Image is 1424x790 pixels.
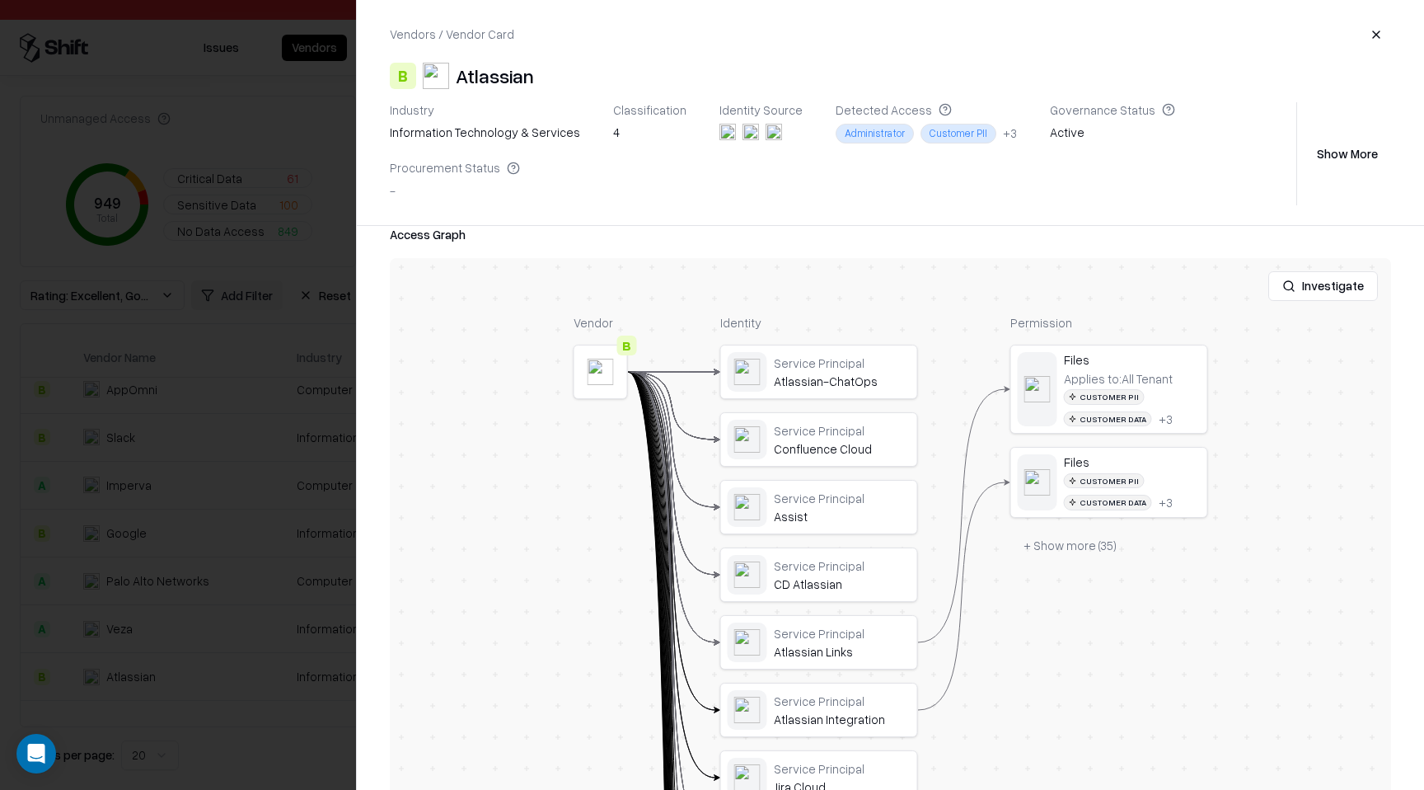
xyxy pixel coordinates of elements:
[719,124,736,140] img: entra.microsoft.com
[613,102,686,117] div: Classification
[774,441,911,456] div: Confluence Cloud
[390,63,416,89] div: B
[774,355,911,370] div: Service Principal
[774,761,911,776] div: Service Principal
[920,124,996,143] div: Customer PII
[774,491,911,506] div: Service Principal
[720,314,918,332] div: Identity
[456,63,534,89] div: Atlassian
[390,225,1391,245] div: Access Graph
[1159,495,1173,510] div: + 3
[774,509,911,524] div: Assist
[774,558,911,573] div: Service Principal
[766,124,782,140] img: okta.com
[1003,125,1017,142] button: +3
[774,694,911,708] div: Service Principal
[1050,124,1175,147] div: Active
[774,626,911,641] div: Service Principal
[1064,473,1145,489] div: Customer PII
[574,314,628,332] div: Vendor
[719,102,803,117] div: Identity Source
[1003,125,1017,142] div: + 3
[774,576,911,591] div: CD Atlassian
[836,102,1017,117] div: Detected Access
[1304,139,1391,168] button: Show More
[1064,495,1152,510] div: Customer Data
[423,63,449,89] img: Atlassian
[1064,352,1201,367] div: Files
[1064,389,1145,405] div: Customer PII
[836,124,914,143] div: Administrator
[1010,531,1130,561] button: + Show more (35)
[774,644,911,659] div: Atlassian Links
[742,124,759,140] img: microsoft365.com
[1010,314,1208,332] div: Permission
[613,124,686,141] div: 4
[1064,371,1173,386] div: Applies to: All Tenant
[1159,411,1173,426] div: + 3
[1064,411,1152,427] div: Customer Data
[390,26,514,43] div: Vendors / Vendor Card
[390,160,520,175] div: Procurement Status
[617,336,637,355] div: B
[1064,454,1201,469] div: Files
[774,712,911,727] div: Atlassian Integration
[390,102,580,117] div: Industry
[1268,271,1378,301] button: Investigate
[774,423,911,438] div: Service Principal
[390,124,580,141] div: information technology & services
[390,182,520,200] div: -
[1159,411,1173,426] button: +3
[1159,495,1173,510] button: +3
[774,374,911,388] div: Atlassian-ChatOps
[1050,102,1175,117] div: Governance Status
